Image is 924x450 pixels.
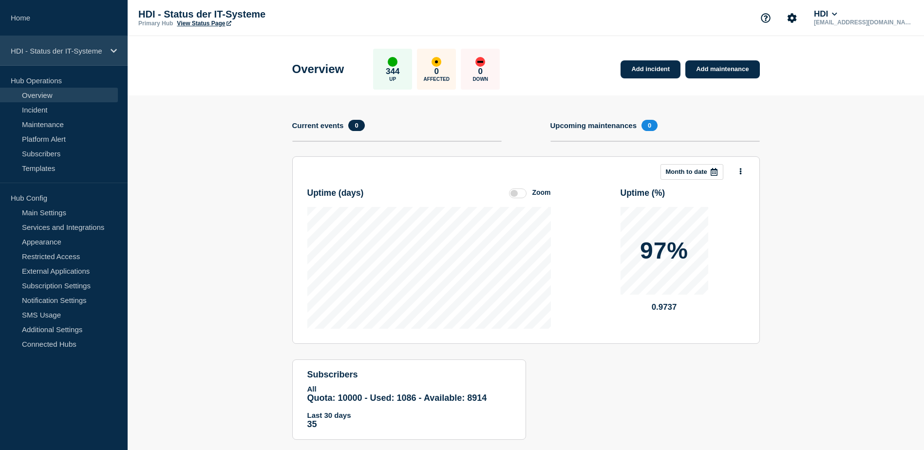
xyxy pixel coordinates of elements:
[11,47,104,55] p: HDI - Status der IT-Systeme
[782,8,802,28] button: Account settings
[307,411,511,419] p: Last 30 days
[475,57,485,67] div: down
[389,76,396,82] p: Up
[138,20,173,27] p: Primary Hub
[640,239,688,262] p: 97%
[388,57,397,67] div: up
[292,62,344,76] h1: Overview
[812,9,839,19] button: HDI
[472,76,488,82] p: Down
[307,393,487,403] span: Quota: 10000 - Used: 1086 - Available: 8914
[621,302,708,312] p: 0.9737
[307,385,511,393] p: All
[755,8,776,28] button: Support
[177,20,231,27] a: View Status Page
[685,60,759,78] a: Add maintenance
[432,57,441,67] div: affected
[386,67,399,76] p: 344
[641,120,658,131] span: 0
[424,76,450,82] p: Affected
[812,19,913,26] p: [EMAIL_ADDRESS][DOMAIN_NAME]
[434,67,439,76] p: 0
[478,67,483,76] p: 0
[550,121,637,130] h4: Upcoming maintenances
[666,168,707,175] p: Month to date
[307,188,364,198] h3: Uptime ( days )
[621,60,680,78] a: Add incident
[292,121,344,130] h4: Current events
[138,9,333,20] p: HDI - Status der IT-Systeme
[660,164,723,180] button: Month to date
[307,370,511,380] h4: subscribers
[307,419,511,430] p: 35
[348,120,364,131] span: 0
[621,188,665,198] h3: Uptime ( % )
[532,188,550,196] div: Zoom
